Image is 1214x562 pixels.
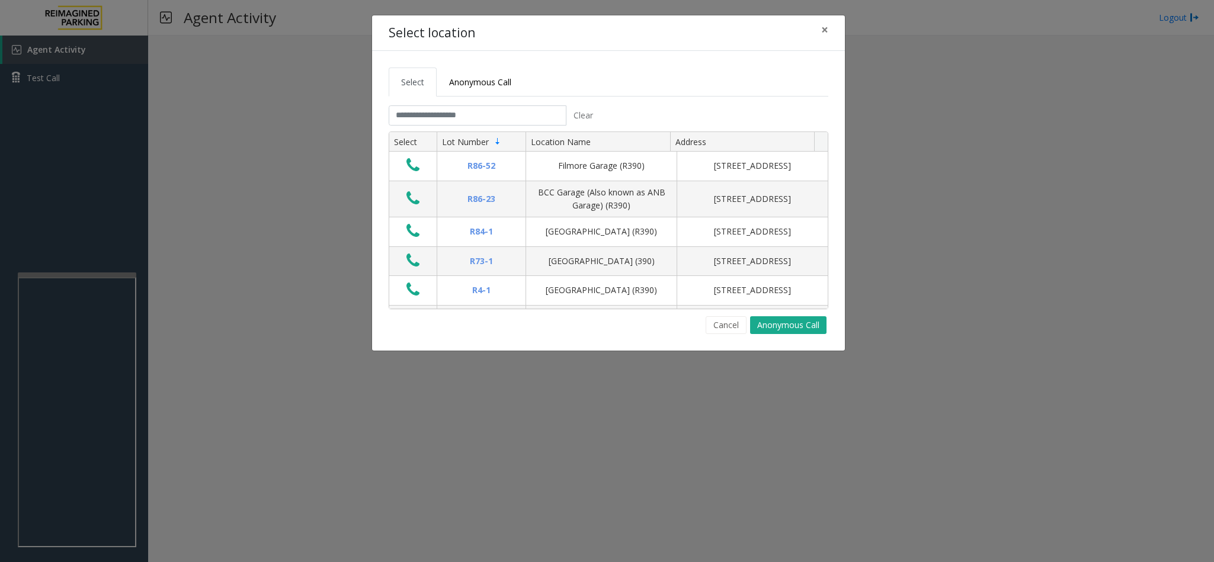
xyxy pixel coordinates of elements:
[684,284,821,297] div: [STREET_ADDRESS]
[444,284,518,297] div: R4-1
[684,192,821,205] div: [STREET_ADDRESS]
[533,255,670,268] div: [GEOGRAPHIC_DATA] (390)
[444,159,518,172] div: R86-52
[444,225,518,238] div: R84-1
[533,225,670,238] div: [GEOGRAPHIC_DATA] (R390)
[533,186,670,213] div: BCC Garage (Also known as ANB Garage) (R390)
[684,159,821,172] div: [STREET_ADDRESS]
[813,15,837,44] button: Close
[389,132,437,152] th: Select
[684,225,821,238] div: [STREET_ADDRESS]
[706,316,747,334] button: Cancel
[533,284,670,297] div: [GEOGRAPHIC_DATA] (R390)
[566,105,600,126] button: Clear
[401,76,424,88] span: Select
[750,316,827,334] button: Anonymous Call
[493,137,502,146] span: Sortable
[442,136,489,147] span: Lot Number
[449,76,511,88] span: Anonymous Call
[389,24,475,43] h4: Select location
[444,192,518,205] div: R86-23
[389,132,828,309] div: Data table
[444,255,518,268] div: R73-1
[533,159,670,172] div: Filmore Garage (R390)
[821,21,828,38] span: ×
[684,255,821,268] div: [STREET_ADDRESS]
[531,136,591,147] span: Location Name
[389,68,828,97] ul: Tabs
[675,136,706,147] span: Address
